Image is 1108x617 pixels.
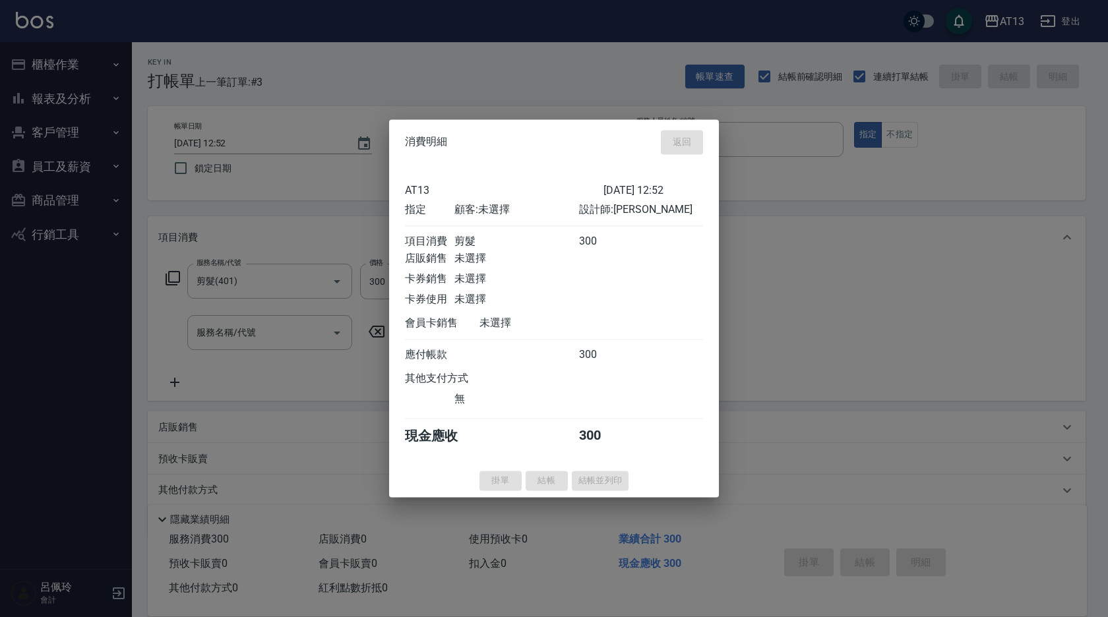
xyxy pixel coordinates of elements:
[579,235,629,249] div: 300
[405,235,454,249] div: 項目消費
[454,203,578,217] div: 顧客: 未選擇
[405,316,479,330] div: 會員卡銷售
[405,293,454,307] div: 卡券使用
[454,235,578,249] div: 剪髮
[405,136,447,149] span: 消費明細
[405,184,603,196] div: AT13
[405,427,479,445] div: 現金應收
[579,348,629,362] div: 300
[454,392,578,406] div: 無
[405,372,505,386] div: 其他支付方式
[405,272,454,286] div: 卡券銷售
[405,348,454,362] div: 應付帳款
[579,427,629,445] div: 300
[454,252,578,266] div: 未選擇
[579,203,703,217] div: 設計師: [PERSON_NAME]
[405,203,454,217] div: 指定
[454,272,578,286] div: 未選擇
[479,316,603,330] div: 未選擇
[405,252,454,266] div: 店販銷售
[454,293,578,307] div: 未選擇
[603,184,703,196] div: [DATE] 12:52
